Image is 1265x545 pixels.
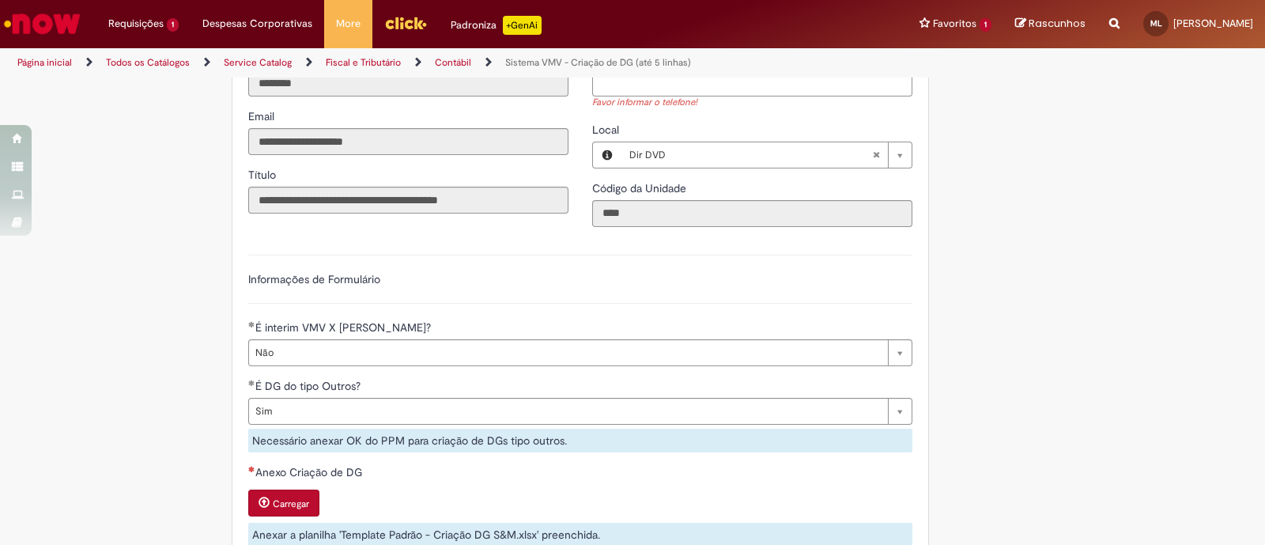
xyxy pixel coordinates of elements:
a: Contábil [435,56,471,69]
span: Somente leitura - Título [248,168,279,182]
span: Despesas Corporativas [202,16,312,32]
span: 1 [980,18,991,32]
span: Requisições [108,16,164,32]
span: Somente leitura - Código da Unidade [592,181,689,195]
span: Anexo Criação de DG [255,465,365,479]
button: Local, Visualizar este registro Dir DVD [593,142,621,168]
input: Telefone de Contato [592,70,912,97]
span: Obrigatório Preenchido [248,321,255,327]
img: ServiceNow [2,8,83,40]
ul: Trilhas de página [12,48,832,78]
label: Somente leitura - Email [248,108,278,124]
span: Favoritos [933,16,976,32]
span: Obrigatório Preenchido [248,380,255,386]
label: Somente leitura - Código da Unidade [592,180,689,196]
span: [PERSON_NAME] [1173,17,1253,30]
img: click_logo_yellow_360x200.png [384,11,427,35]
input: Título [248,187,568,214]
a: Página inicial [17,56,72,69]
span: ML [1150,18,1162,28]
a: Fiscal e Tributário [326,56,401,69]
button: Carregar anexo de Anexo Criação de DG Required [248,490,319,517]
abbr: Limpar campo Local [864,142,888,168]
p: +GenAi [503,16,542,35]
small: Carregar [273,498,309,510]
span: Rascunhos [1029,16,1086,31]
label: Somente leitura - Título [248,167,279,183]
span: Dir DVD [629,142,872,168]
span: Não [255,340,880,365]
input: ID [248,70,568,97]
span: Sim [255,399,880,424]
a: Sistema VMV - Criação de DG (até 5 linhas) [505,56,691,69]
span: Necessários [248,466,255,472]
input: Email [248,128,568,155]
span: É interim VMV X [PERSON_NAME]? [255,320,434,335]
div: Favor informar o telefone! [592,97,912,110]
div: Padroniza [451,16,542,35]
a: Todos os Catálogos [106,56,190,69]
a: Dir DVDLimpar campo Local [621,142,912,168]
input: Código da Unidade [592,200,912,227]
div: Necessário anexar OK do PPM para criação de DGs tipo outros. [248,429,912,452]
span: Somente leitura - Email [248,109,278,123]
span: 1 [167,18,179,32]
a: Service Catalog [224,56,292,69]
a: Rascunhos [1015,17,1086,32]
span: More [336,16,361,32]
span: É DG do tipo Outros? [255,379,364,393]
label: Informações de Formulário [248,272,380,286]
span: Local [592,123,622,137]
